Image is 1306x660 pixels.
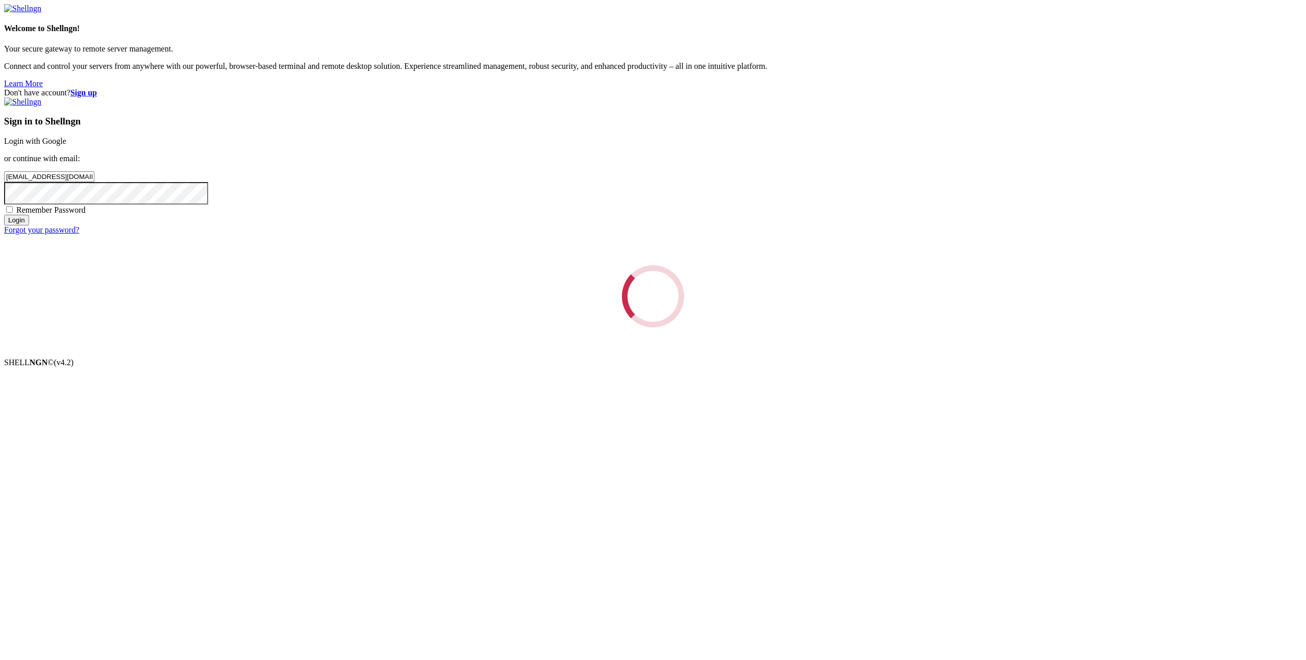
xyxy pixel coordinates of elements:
div: Don't have account? [4,88,1302,97]
span: SHELL © [4,358,73,367]
input: Remember Password [6,206,13,213]
input: Login [4,215,29,225]
a: Forgot your password? [4,225,79,234]
img: Shellngn [4,4,41,13]
b: NGN [30,358,48,367]
p: Your secure gateway to remote server management. [4,44,1302,54]
span: Remember Password [16,206,86,214]
a: Sign up [70,88,97,97]
p: or continue with email: [4,154,1302,163]
img: Shellngn [4,97,41,107]
h3: Sign in to Shellngn [4,116,1302,127]
p: Connect and control your servers from anywhere with our powerful, browser-based terminal and remo... [4,62,1302,71]
span: 4.2.0 [54,358,74,367]
input: Email address [4,171,94,182]
a: Learn More [4,79,43,88]
a: Login with Google [4,137,66,145]
div: Loading... [609,252,697,340]
h4: Welcome to Shellngn! [4,24,1302,33]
